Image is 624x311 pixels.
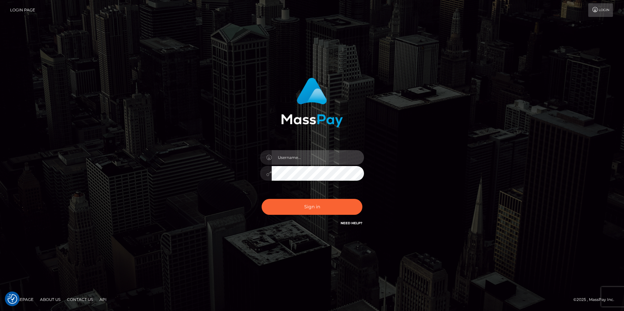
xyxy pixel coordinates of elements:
[64,294,96,305] a: Contact Us
[341,221,362,225] a: Need Help?
[272,150,364,165] input: Username...
[37,294,63,305] a: About Us
[7,294,36,305] a: Homepage
[281,78,343,127] img: MassPay Login
[7,294,17,304] button: Consent Preferences
[573,296,619,303] div: © 2025 , MassPay Inc.
[262,199,362,215] button: Sign in
[588,3,613,17] a: Login
[97,294,109,305] a: API
[7,294,17,304] img: Revisit consent button
[10,3,35,17] a: Login Page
